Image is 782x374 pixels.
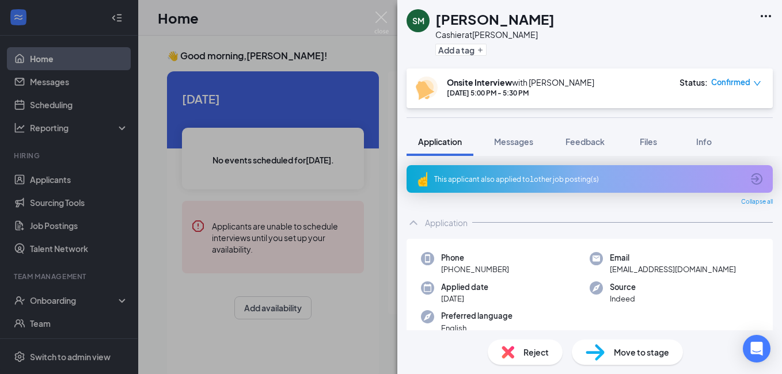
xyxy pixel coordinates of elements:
[741,197,773,207] span: Collapse all
[750,172,764,186] svg: ArrowCircle
[447,88,594,98] div: [DATE] 5:00 PM - 5:30 PM
[447,77,594,88] div: with [PERSON_NAME]
[565,136,605,147] span: Feedback
[610,252,736,264] span: Email
[711,77,750,88] span: Confirmed
[610,281,636,293] span: Source
[679,77,708,88] div: Status :
[610,264,736,275] span: [EMAIL_ADDRESS][DOMAIN_NAME]
[441,310,513,322] span: Preferred language
[743,335,770,362] div: Open Intercom Messenger
[441,264,509,275] span: [PHONE_NUMBER]
[477,47,484,54] svg: Plus
[434,174,743,184] div: This applicant also applied to 1 other job posting(s)
[418,136,462,147] span: Application
[412,15,424,26] div: SM
[447,77,512,87] b: Onsite Interview
[610,293,636,304] span: Indeed
[441,252,509,264] span: Phone
[640,136,657,147] span: Files
[494,136,533,147] span: Messages
[441,322,513,334] span: English
[753,79,761,87] span: down
[407,216,420,230] svg: ChevronUp
[435,44,487,56] button: PlusAdd a tag
[523,346,549,358] span: Reject
[696,136,712,147] span: Info
[759,9,773,23] svg: Ellipses
[441,293,488,304] span: [DATE]
[435,9,555,29] h1: [PERSON_NAME]
[441,281,488,293] span: Applied date
[435,29,555,40] div: Cashier at [PERSON_NAME]
[614,346,669,358] span: Move to stage
[425,217,468,228] div: Application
